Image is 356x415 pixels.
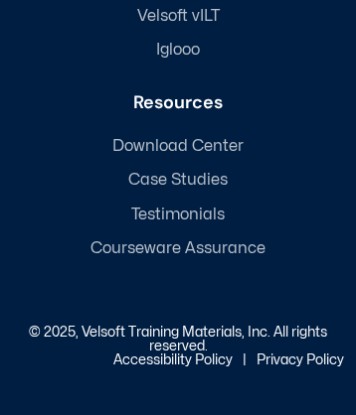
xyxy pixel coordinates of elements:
[113,353,233,366] a: Accessibility Policy
[128,171,228,190] span: Case Studies
[156,41,200,60] span: Iglooo
[90,206,266,224] a: Testimonials
[74,41,283,60] a: Iglooo
[12,326,344,353] p: © 2025, Velsoft Training Materials, Inc. All rights reserved.
[112,137,244,156] span: Download Center
[257,353,344,366] a: Privacy Policy
[74,7,283,26] a: Velsoft vILT
[133,92,223,114] h3: Resources
[90,239,266,258] a: Courseware Assurance
[131,206,225,224] span: Testimonials
[137,7,220,26] span: Velsoft vILT
[90,171,266,190] a: Case Studies
[90,137,266,156] a: Download Center
[243,353,247,367] p: |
